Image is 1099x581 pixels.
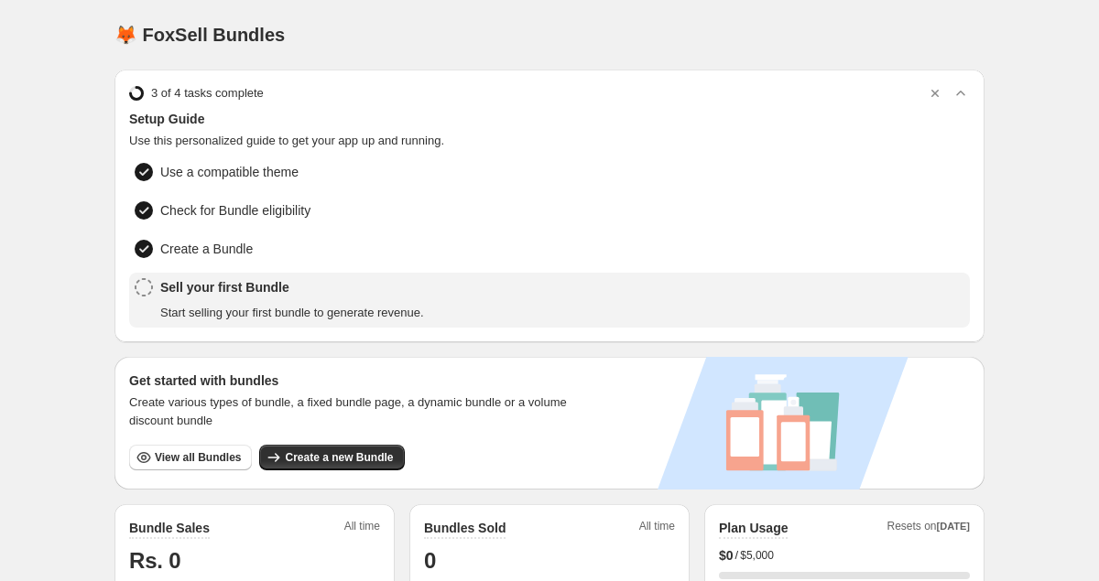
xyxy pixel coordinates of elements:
[129,110,970,128] span: Setup Guide
[160,304,424,322] span: Start selling your first bundle to generate revenue.
[160,240,253,258] span: Create a Bundle
[129,519,210,537] h2: Bundle Sales
[639,519,675,539] span: All time
[129,393,584,430] span: Create various types of bundle, a fixed bundle page, a dynamic bundle or a volume discount bundle
[719,519,788,537] h2: Plan Usage
[160,201,310,220] span: Check for Bundle eligibility
[937,521,970,532] span: [DATE]
[114,24,285,46] h1: 🦊 FoxSell Bundles
[285,450,393,465] span: Create a new Bundle
[719,546,970,565] div: /
[259,445,404,470] button: Create a new Bundle
[160,278,424,296] span: Sell your first Bundle
[160,163,299,181] span: Use a compatible theme
[129,546,380,576] h1: Rs. 0
[129,371,584,390] h3: Get started with bundles
[129,132,970,150] span: Use this personalized guide to get your app up and running.
[887,519,971,539] span: Resets on
[424,519,506,537] h2: Bundles Sold
[151,84,264,102] span: 3 of 4 tasks complete
[719,546,734,565] span: $ 0
[129,445,252,470] button: View all Bundles
[424,546,675,576] h1: 0
[155,450,241,465] span: View all Bundles
[344,519,380,539] span: All time
[740,548,774,563] span: $5,000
